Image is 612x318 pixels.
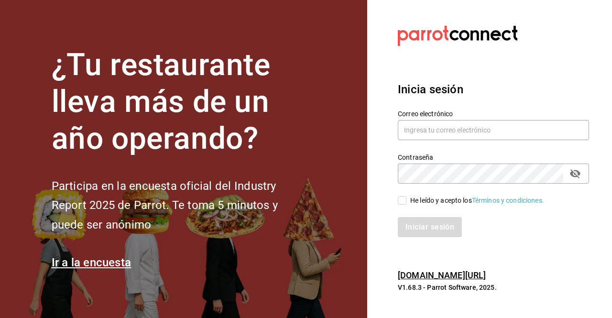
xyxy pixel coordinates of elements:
a: Términos y condiciones. [472,197,544,204]
a: Ir a la encuesta [52,256,131,269]
h2: Participa en la encuesta oficial del Industry Report 2025 de Parrot. Te toma 5 minutos y puede se... [52,176,310,235]
button: passwordField [567,165,583,182]
a: [DOMAIN_NAME][URL] [398,270,486,280]
input: Ingresa tu correo electrónico [398,120,589,140]
div: He leído y acepto los [410,196,544,206]
p: V1.68.3 - Parrot Software, 2025. [398,283,589,292]
h3: Inicia sesión [398,81,589,98]
label: Correo electrónico [398,110,589,117]
h1: ¿Tu restaurante lleva más de un año operando? [52,47,310,157]
label: Contraseña [398,154,589,161]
